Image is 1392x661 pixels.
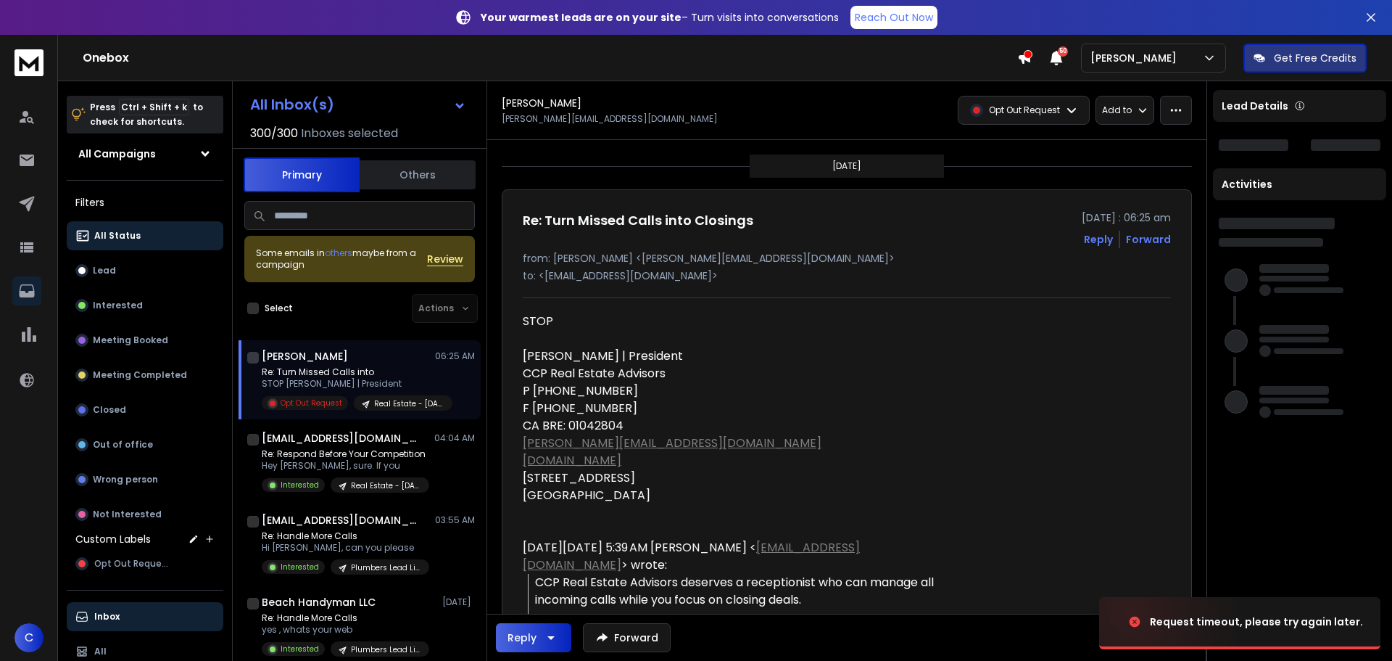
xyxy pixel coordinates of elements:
p: [DATE] : 06:25 am [1082,210,1171,225]
button: Interested [67,291,223,320]
p: Lead Details [1222,99,1288,113]
p: Meeting Completed [93,369,187,381]
p: from: [PERSON_NAME] <[PERSON_NAME][EMAIL_ADDRESS][DOMAIN_NAME]> [523,251,1171,266]
strong: Your warmest leads are on your site [481,10,681,25]
span: Ctrl + Shift + k [119,99,189,115]
p: 04:04 AM [434,432,475,444]
button: All Status [67,221,223,250]
p: Re: Handle More Calls [262,612,429,624]
p: Interested [281,562,319,572]
span: 300 / 300 [250,125,298,142]
p: STOP [PERSON_NAME] | President [262,378,436,390]
button: Meeting Completed [67,361,223,390]
div: [DATE][DATE] 5:39 AM [PERSON_NAME] < > wrote: [523,539,946,574]
p: All [94,646,107,657]
button: Reply [496,623,571,652]
button: Lead [67,256,223,285]
p: Out of office [93,439,153,451]
button: Opt Out Request [67,549,223,578]
p: Meeting Booked [93,334,168,346]
h1: [EMAIL_ADDRESS][DOMAIN_NAME] [262,513,421,527]
button: C [14,623,43,652]
h1: [EMAIL_ADDRESS][DOMAIN_NAME] [262,431,421,446]
h1: [PERSON_NAME] [262,349,348,364]
div: [PERSON_NAME] | President CCP Real Estate Advisors P [PHONE_NUMBER] F [PHONE_NUMBER] CA BRE: 0104... [523,348,946,504]
button: Out of office [67,430,223,459]
p: Lead [93,265,116,276]
button: Reply [1084,232,1113,247]
h1: Re: Turn Missed Calls into Closings [523,210,753,231]
span: others [325,247,352,259]
p: – Turn visits into conversations [481,10,839,25]
button: Inbox [67,602,223,631]
p: Closed [93,404,126,416]
div: Forward [1126,232,1171,247]
div: Activities [1213,168,1386,200]
p: yes , whats your web [262,624,429,636]
button: Review [427,252,463,266]
a: [EMAIL_ADDRESS][DOMAIN_NAME] [523,539,860,573]
div: Some emails in maybe from a campaign [256,247,427,271]
p: 06:25 AM [435,350,475,362]
h1: Beach Handyman LLC [262,595,376,609]
div: STOP [523,313,946,504]
div: Request timeout, please try again later. [1150,615,1363,629]
p: Wrong person [93,474,158,485]
button: Others [360,159,476,191]
a: [PERSON_NAME][EMAIL_ADDRESS][DOMAIN_NAME] [523,435,821,451]
button: Meeting Booked [67,326,223,355]
p: Add to [1102,104,1132,116]
p: to: <[EMAIL_ADDRESS][DOMAIN_NAME]> [523,268,1171,283]
p: [DATE] [442,596,475,608]
p: [PERSON_NAME] [1090,51,1182,65]
p: 03:55 AM [435,514,475,526]
p: All Status [94,230,141,242]
h3: Custom Labels [75,532,151,546]
button: Forward [583,623,671,652]
p: Reach Out Now [855,10,933,25]
a: Reach Out Now [850,6,937,29]
h3: Filters [67,192,223,213]
p: Real Estate - [DATE] [374,398,444,409]
span: 50 [1058,46,1068,57]
p: Press to check for shortcuts. [90,100,203,129]
a: [DOMAIN_NAME] [523,452,621,469]
h1: [PERSON_NAME] [502,96,581,110]
p: Re: Turn Missed Calls into [262,366,436,378]
p: Opt Out Request [281,398,342,408]
button: All Campaigns [67,139,223,168]
p: [DATE] [832,160,861,172]
p: Inbox [94,611,120,623]
p: Plumbers Lead List - [DATE] [351,644,420,655]
h1: All Campaigns [78,147,156,161]
h3: Inboxes selected [301,125,398,142]
label: Select [265,303,293,314]
p: Interested [281,480,319,490]
p: [PERSON_NAME][EMAIL_ADDRESS][DOMAIN_NAME] [502,113,718,125]
button: Wrong person [67,465,223,494]
p: Re: Respond Before Your Competition [262,448,429,460]
h1: All Inbox(s) [250,97,334,112]
p: Get Free Credits [1274,51,1356,65]
img: logo [14,49,43,76]
button: Get Free Credits [1243,44,1367,73]
p: Hey [PERSON_NAME], sure. If you [262,460,429,472]
p: Hi [PERSON_NAME], can you please [262,542,429,554]
button: Primary [244,157,360,192]
p: Not Interested [93,509,162,520]
p: Plumbers Lead List - [DATE] [351,562,420,573]
p: Opt Out Request [989,104,1060,116]
p: Interested [281,644,319,654]
button: Closed [67,395,223,424]
p: Real Estate - [DATE] [351,480,420,491]
span: Opt Out Request [94,558,170,570]
p: Re: Handle More Calls [262,530,429,542]
button: All Inbox(s) [239,90,478,119]
img: image [1099,583,1244,661]
div: Reply [507,631,536,645]
button: Not Interested [67,500,223,529]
